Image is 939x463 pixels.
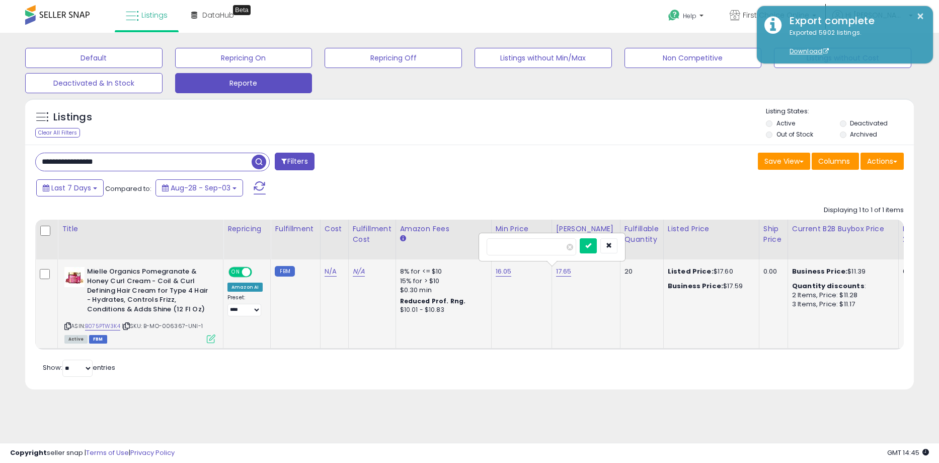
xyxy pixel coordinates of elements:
[624,48,762,68] button: Non Competitive
[89,335,107,344] span: FBM
[227,294,263,317] div: Preset:
[790,47,829,55] a: Download
[400,286,484,295] div: $0.30 min
[400,234,406,243] small: Amazon Fees.
[400,267,484,276] div: 8% for <= $10
[887,448,929,457] span: 2025-09-11 14:45 GMT
[36,179,104,196] button: Last 7 Days
[782,14,925,28] div: Export complete
[227,283,263,292] div: Amazon AI
[64,267,215,342] div: ASIN:
[202,10,234,20] span: DataHub
[275,266,294,277] small: FBM
[792,291,891,300] div: 2 Items, Price: $11.28
[668,267,714,276] b: Listed Price:
[475,48,612,68] button: Listings without Min/Max
[782,28,925,56] div: Exported 5902 listings.
[668,267,751,276] div: $17.60
[10,448,47,457] strong: Copyright
[860,153,904,170] button: Actions
[624,267,656,276] div: 20
[122,322,203,330] span: | SKU: B-MO-006367-UNI-1
[25,48,163,68] button: Default
[86,448,129,457] a: Terms of Use
[64,267,85,287] img: 41X+58S024L._SL40_.jpg
[624,224,659,245] div: Fulfillable Quantity
[141,10,168,20] span: Listings
[850,130,877,139] label: Archived
[683,12,696,20] span: Help
[10,448,175,458] div: seller snap | |
[776,130,813,139] label: Out of Stock
[51,183,91,193] span: Last 7 Days
[660,2,714,33] a: Help
[400,297,466,305] b: Reduced Prof. Rng.
[400,277,484,286] div: 15% for > $10
[743,10,809,20] span: First Choice Online
[35,128,80,138] div: Clear All Filters
[64,335,88,344] span: All listings currently available for purchase on Amazon
[758,153,810,170] button: Save View
[792,281,865,291] b: Quantity discounts
[792,224,894,234] div: Current B2B Buybox Price
[792,267,891,276] div: $11.39
[251,268,267,277] span: OFF
[229,268,242,277] span: ON
[175,48,312,68] button: Repricing On
[668,9,680,22] i: Get Help
[175,73,312,93] button: Reporte
[792,300,891,309] div: 3 Items, Price: $11.17
[668,224,755,234] div: Listed Price
[812,153,859,170] button: Columns
[325,224,344,234] div: Cost
[818,156,850,166] span: Columns
[53,110,92,124] h5: Listings
[353,224,392,245] div: Fulfillment Cost
[763,224,784,245] div: Ship Price
[85,322,120,330] a: B075PTW3K4
[766,107,913,116] p: Listing States:
[496,267,512,277] a: 16.05
[105,184,151,193] span: Compared to:
[233,5,251,15] div: Tooltip anchor
[325,267,337,277] a: N/A
[171,183,230,193] span: Aug-28 - Sep-03
[668,282,751,291] div: $17.59
[668,281,723,291] b: Business Price:
[87,267,209,316] b: Mielle Organics Pomegranate & Honey Curl Cream - Coil & Curl Defining Hair Cream for Type 4 Hair ...
[763,267,780,276] div: 0.00
[25,73,163,93] button: Deactivated & In Stock
[155,179,243,196] button: Aug-28 - Sep-03
[275,153,314,170] button: Filters
[792,267,847,276] b: Business Price:
[227,224,266,234] div: Repricing
[62,224,219,234] div: Title
[325,48,462,68] button: Repricing Off
[850,119,888,127] label: Deactivated
[556,267,572,277] a: 17.65
[400,306,484,314] div: $10.01 - $10.83
[556,224,616,234] div: [PERSON_NAME]
[916,10,924,23] button: ×
[903,267,936,276] div: 0%
[824,206,904,215] div: Displaying 1 to 1 of 1 items
[43,363,115,372] span: Show: entries
[792,282,891,291] div: :
[400,224,487,234] div: Amazon Fees
[353,267,365,277] a: N/A
[776,119,795,127] label: Active
[130,448,175,457] a: Privacy Policy
[496,224,547,234] div: Min Price
[275,224,316,234] div: Fulfillment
